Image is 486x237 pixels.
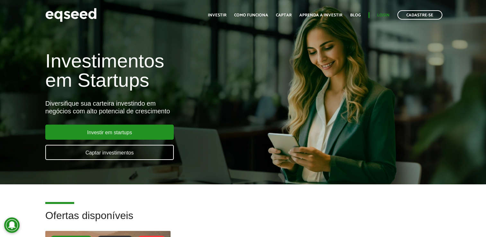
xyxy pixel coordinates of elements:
h2: Ofertas disponíveis [45,210,441,231]
a: Investir em startups [45,125,174,140]
a: Cadastre-se [397,10,442,20]
a: Login [377,13,390,17]
a: Captar [276,13,292,17]
a: Como funciona [234,13,268,17]
div: Diversifique sua carteira investindo em negócios com alto potencial de crescimento [45,100,279,115]
a: Aprenda a investir [299,13,342,17]
a: Blog [350,13,361,17]
a: Captar investimentos [45,145,174,160]
img: EqSeed [45,6,97,23]
a: Investir [208,13,226,17]
h1: Investimentos em Startups [45,51,279,90]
